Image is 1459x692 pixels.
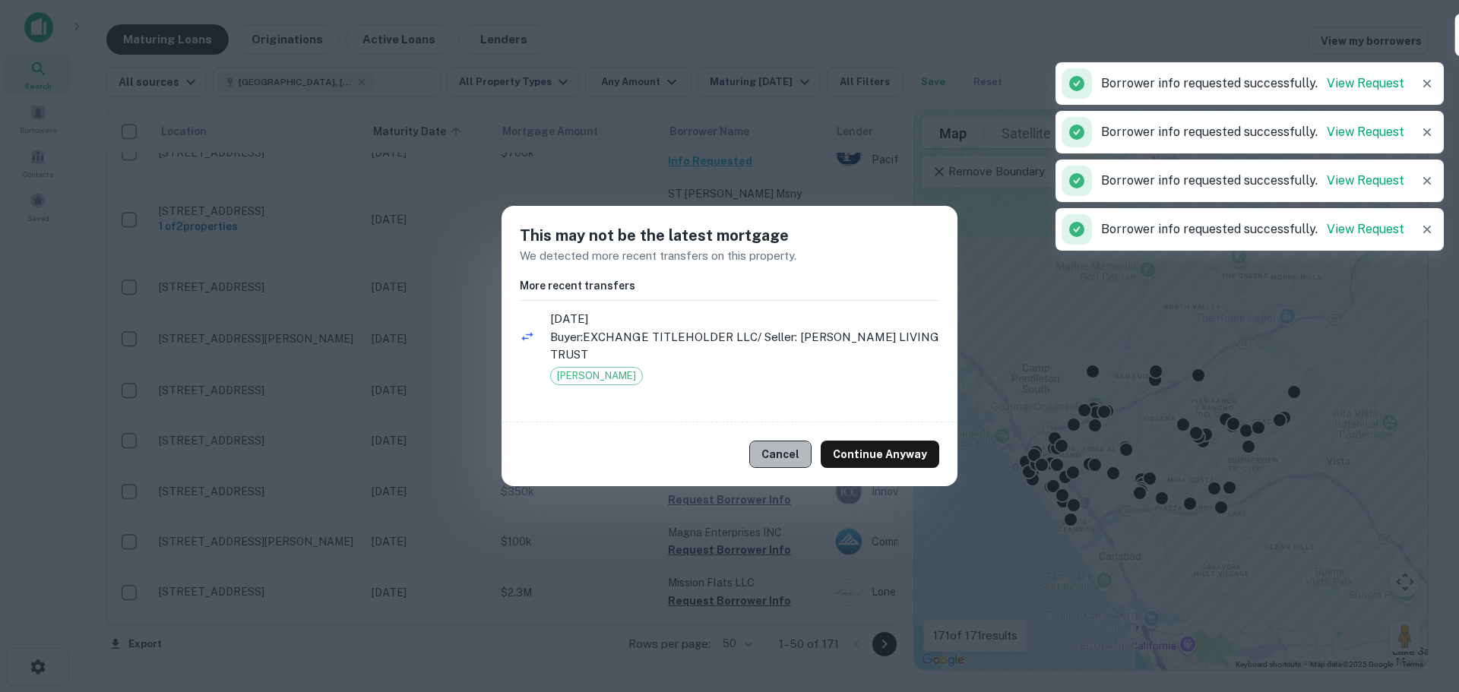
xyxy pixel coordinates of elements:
[1101,172,1404,190] p: Borrower info requested successfully.
[1383,570,1459,643] iframe: Chat Widget
[1101,74,1404,93] p: Borrower info requested successfully.
[1327,125,1404,139] a: View Request
[821,441,939,468] button: Continue Anyway
[520,277,939,294] h6: More recent transfers
[551,368,642,384] span: [PERSON_NAME]
[1327,173,1404,188] a: View Request
[1101,123,1404,141] p: Borrower info requested successfully.
[550,310,939,328] span: [DATE]
[520,247,939,265] p: We detected more recent transfers on this property.
[749,441,812,468] button: Cancel
[550,328,939,364] p: Buyer: EXCHANGE TITLEHOLDER LLC / Seller: [PERSON_NAME] LIVING TRUST
[1327,222,1404,236] a: View Request
[520,224,939,247] h5: This may not be the latest mortgage
[1327,76,1404,90] a: View Request
[550,367,643,385] div: Grant Deed
[1101,220,1404,239] p: Borrower info requested successfully.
